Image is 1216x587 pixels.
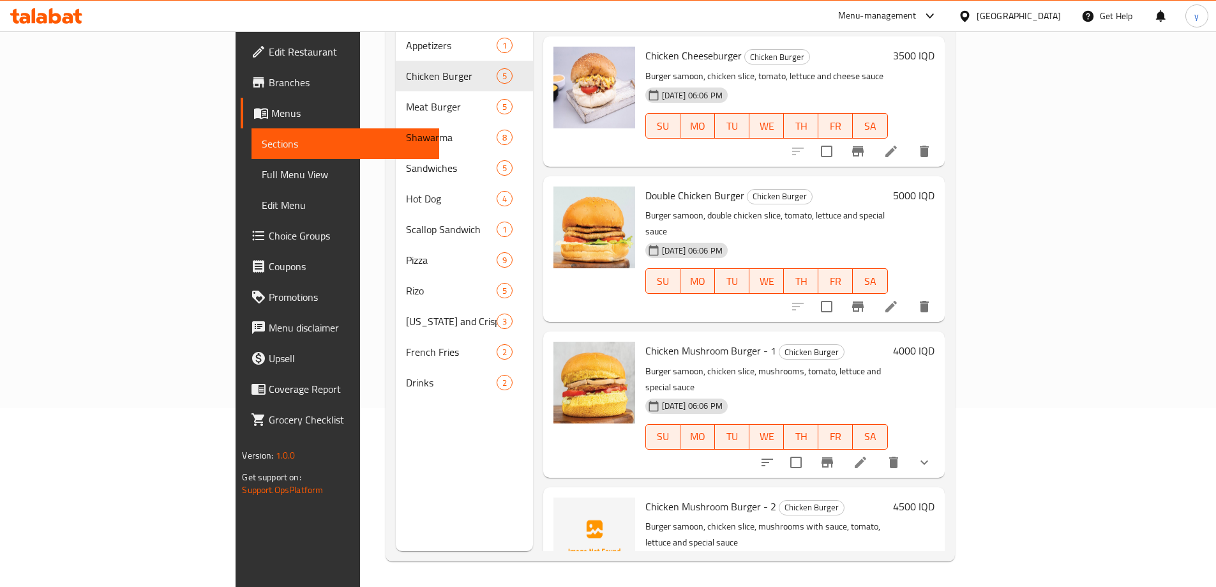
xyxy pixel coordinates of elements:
[779,345,844,360] span: Chicken Burger
[553,342,635,423] img: Chicken Mushroom Burger - 1
[784,268,818,294] button: TH
[497,99,513,114] div: items
[813,293,840,320] span: Select to update
[396,214,533,245] div: Scallop Sandwich1
[812,447,843,478] button: Branch-specific-item
[406,191,497,206] span: Hot Dog
[497,38,513,53] div: items
[853,113,887,139] button: SA
[269,75,428,90] span: Branches
[262,197,428,213] span: Edit Menu
[241,404,439,435] a: Grocery Checklist
[977,9,1061,23] div: [GEOGRAPHIC_DATA]
[893,342,935,360] h6: 4000 IQD
[251,159,439,190] a: Full Menu View
[749,424,784,450] button: WE
[406,252,497,268] div: Pizza
[853,268,887,294] button: SA
[720,272,744,291] span: TU
[497,285,512,297] span: 5
[651,427,675,446] span: SU
[269,381,428,397] span: Coverage Report
[784,113,818,139] button: TH
[242,469,301,485] span: Get support on:
[779,500,844,515] div: Chicken Burger
[406,38,497,53] div: Appetizers
[645,363,888,395] p: Burger samoon, chicken slice, mushrooms, tomato, lettuce and special sauce
[406,314,497,329] span: [US_STATE] and Crispy
[497,70,512,82] span: 5
[789,272,813,291] span: TH
[858,272,882,291] span: SA
[497,377,512,389] span: 2
[396,61,533,91] div: Chicken Burger5
[269,228,428,243] span: Choice Groups
[645,424,680,450] button: SU
[818,268,853,294] button: FR
[686,117,710,135] span: MO
[818,113,853,139] button: FR
[262,136,428,151] span: Sections
[497,375,513,390] div: items
[396,25,533,403] nav: Menu sections
[883,299,899,314] a: Edit menu item
[645,497,776,516] span: Chicken Mushroom Burger - 2
[680,424,715,450] button: MO
[241,67,439,98] a: Branches
[396,245,533,275] div: Pizza9
[396,337,533,367] div: French Fries2
[779,344,844,360] div: Chicken Burger
[686,272,710,291] span: MO
[241,282,439,312] a: Promotions
[878,447,909,478] button: delete
[813,138,840,165] span: Select to update
[251,128,439,159] a: Sections
[406,68,497,84] span: Chicken Burger
[406,283,497,298] span: Rizo
[645,68,888,84] p: Burger samoon, chicken slice, tomato, lettuce and cheese sauce
[497,346,512,358] span: 2
[645,186,744,205] span: Double Chicken Burger
[251,190,439,220] a: Edit Menu
[396,153,533,183] div: Sandwiches5
[497,224,512,236] span: 1
[406,375,497,390] span: Drinks
[269,351,428,366] span: Upsell
[823,427,848,446] span: FR
[645,268,680,294] button: SU
[497,132,512,144] span: 8
[909,447,940,478] button: show more
[779,500,844,515] span: Chicken Burger
[657,400,728,412] span: [DATE] 06:06 PM
[497,283,513,298] div: items
[789,117,813,135] span: TH
[838,8,917,24] div: Menu-management
[497,40,512,52] span: 1
[241,98,439,128] a: Menus
[396,306,533,337] div: [US_STATE] and Crispy3
[909,291,940,322] button: delete
[858,427,882,446] span: SA
[241,36,439,67] a: Edit Restaurant
[651,117,675,135] span: SU
[680,113,715,139] button: MO
[747,189,812,204] span: Chicken Burger
[883,144,899,159] a: Edit menu item
[497,254,512,266] span: 9
[241,312,439,343] a: Menu disclaimer
[406,344,497,360] div: French Fries
[754,117,779,135] span: WE
[241,220,439,251] a: Choice Groups
[396,183,533,214] div: Hot Dog4
[269,320,428,335] span: Menu disclaimer
[497,252,513,268] div: items
[749,268,784,294] button: WE
[241,343,439,374] a: Upsell
[406,314,497,329] div: Kentucky and Crispy
[893,498,935,515] h6: 4500 IQD
[909,136,940,167] button: delete
[818,424,853,450] button: FR
[858,117,882,135] span: SA
[396,122,533,153] div: Shawarma8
